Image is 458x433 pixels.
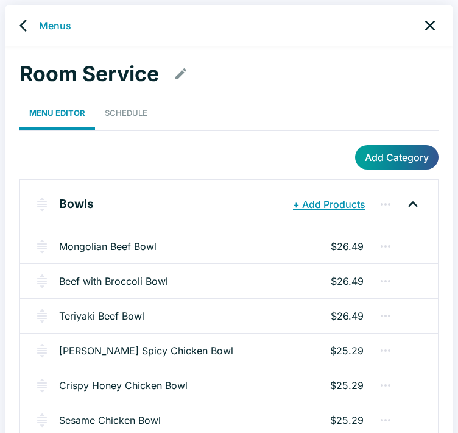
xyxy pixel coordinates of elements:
[330,343,364,358] p: $25.29
[331,274,364,288] p: $26.49
[59,274,168,288] a: Beef with Broccoli Bowl
[20,180,438,229] div: Bowls+ Add Products
[35,343,49,358] img: drag-handle.svg
[330,413,364,428] p: $25.29
[35,309,49,323] img: drag-handle.svg
[39,18,71,33] a: Menus
[35,413,49,428] img: drag-handle.svg
[59,378,188,393] a: Crispy Honey Chicken Bowl
[19,96,95,130] a: Menu Editor
[59,195,94,213] p: Bowls
[59,413,161,428] a: Sesame Chicken Bowl
[331,239,364,254] p: $26.49
[330,378,364,393] p: $25.29
[15,13,39,38] a: back
[59,309,144,323] a: Teriyaki Beef Bowl
[19,61,159,87] h1: Room Service
[35,197,49,212] img: drag-handle.svg
[355,145,439,170] button: Add Category
[59,343,233,358] a: [PERSON_NAME] Spicy Chicken Bowl
[35,274,49,288] img: drag-handle.svg
[290,193,368,215] button: + Add Products
[35,378,49,393] img: drag-handle.svg
[417,12,443,39] a: close
[95,96,157,130] a: Schedule
[331,309,364,323] p: $26.49
[59,239,157,254] a: Mongolian Beef Bowl
[35,239,49,254] img: drag-handle.svg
